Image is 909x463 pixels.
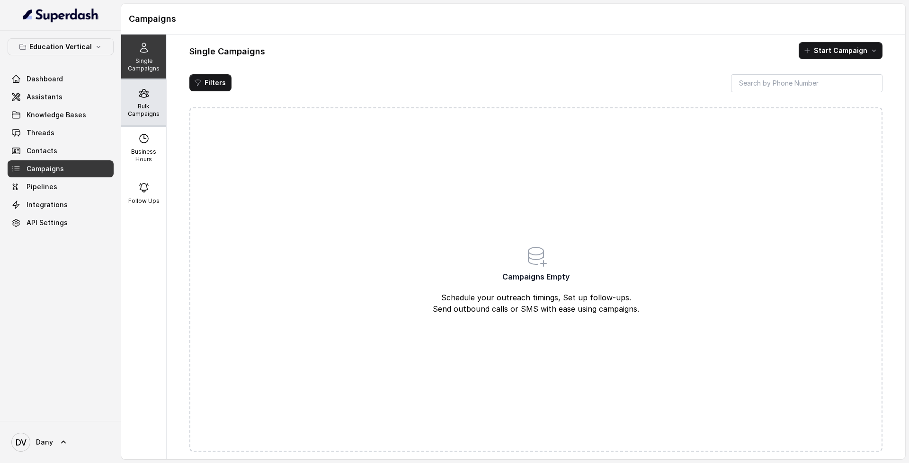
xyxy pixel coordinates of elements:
a: Knowledge Bases [8,106,114,123]
span: Integrations [27,200,68,210]
span: Pipelines [27,182,57,192]
p: Bulk Campaigns [125,103,162,118]
p: Education Vertical [29,41,92,52]
p: Schedule your outreach timings, Set up follow-ups. Send outbound calls or SMS with ease using cam... [374,292,697,314]
a: Contacts [8,142,114,159]
span: Campaigns [27,164,64,174]
a: API Settings [8,214,114,231]
input: Search by Phone Number [731,74,882,92]
span: Contacts [27,146,57,156]
span: API Settings [27,218,68,227]
a: Threads [8,124,114,141]
a: Pipelines [8,178,114,195]
span: Dany [36,437,53,447]
button: Filters [189,74,232,91]
text: DV [16,437,27,447]
p: Follow Ups [128,197,160,205]
p: Single Campaigns [125,57,162,72]
button: Start Campaign [799,42,882,59]
a: Dashboard [8,70,114,87]
a: Integrations [8,196,114,213]
h1: Campaigns [129,11,898,26]
a: Campaigns [8,160,114,177]
img: light.svg [23,8,99,23]
span: Knowledge Bases [27,110,86,120]
h1: Single Campaigns [189,44,265,59]
p: Business Hours [125,148,162,163]
span: Dashboard [27,74,63,84]
button: Education Vertical [8,38,114,55]
a: Assistants [8,88,114,105]
span: Threads [27,128,54,138]
a: Dany [8,429,114,455]
span: Assistants [27,92,62,102]
span: Campaigns Empty [502,271,570,282]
